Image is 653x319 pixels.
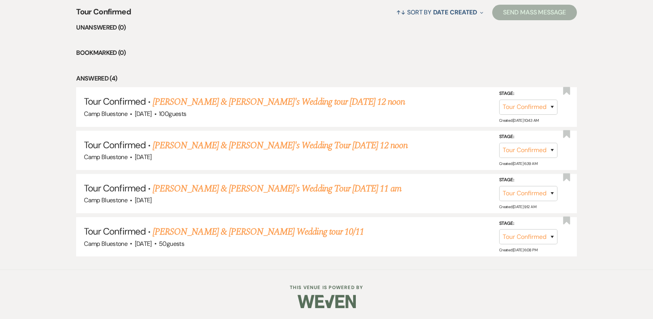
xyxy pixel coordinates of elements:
[396,8,406,16] span: ↑↓
[135,110,152,118] span: [DATE]
[135,196,152,204] span: [DATE]
[84,139,146,151] span: Tour Confirmed
[159,110,186,118] span: 100 guests
[393,2,486,23] button: Sort By Date Created
[499,89,557,98] label: Stage:
[76,23,577,33] li: Unanswered (0)
[84,110,127,118] span: Camp Bluestone
[84,196,127,204] span: Camp Bluestone
[153,138,407,152] a: [PERSON_NAME] & [PERSON_NAME]'s Wedding Tour [DATE] 12 noon
[135,153,152,161] span: [DATE]
[433,8,477,16] span: Date Created
[499,176,557,184] label: Stage:
[84,182,146,194] span: Tour Confirmed
[84,95,146,107] span: Tour Confirmed
[153,95,405,109] a: [PERSON_NAME] & [PERSON_NAME]'s Wedding tour [DATE] 12 noon
[84,153,127,161] span: Camp Bluestone
[84,240,127,248] span: Camp Bluestone
[499,117,538,123] span: Created: [DATE] 10:43 AM
[153,225,364,239] a: [PERSON_NAME] & [PERSON_NAME] Wedding tour 10/11
[499,161,537,166] span: Created: [DATE] 6:39 AM
[492,5,577,20] button: Send Mass Message
[76,6,131,23] span: Tour Confirmed
[499,204,536,209] span: Created: [DATE] 9:12 AM
[135,240,152,248] span: [DATE]
[499,133,557,141] label: Stage:
[499,219,557,228] label: Stage:
[76,74,577,84] li: Answered (4)
[159,240,184,248] span: 50 guests
[153,182,401,196] a: [PERSON_NAME] & [PERSON_NAME]'s Wedding Tour [DATE] 11 am
[298,288,356,315] img: Weven Logo
[84,225,146,237] span: Tour Confirmed
[76,48,577,58] li: Bookmarked (0)
[499,247,537,252] span: Created: [DATE] 6:08 PM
